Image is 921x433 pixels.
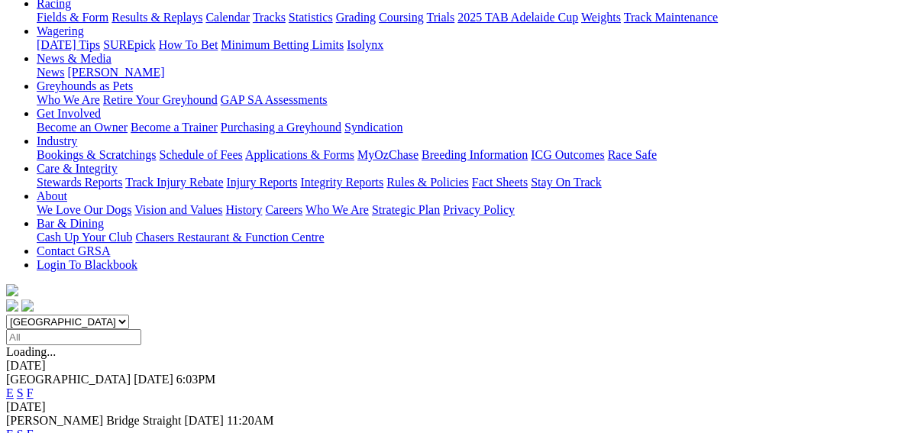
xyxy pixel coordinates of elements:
a: [PERSON_NAME] [67,66,164,79]
a: News & Media [37,52,111,65]
div: Wagering [37,38,915,52]
a: Injury Reports [226,176,297,189]
a: Track Maintenance [624,11,718,24]
a: Become a Trainer [131,121,218,134]
a: Tracks [253,11,286,24]
a: Weights [581,11,621,24]
a: Fields & Form [37,11,108,24]
span: 6:03PM [176,373,216,386]
a: Fact Sheets [472,176,528,189]
div: About [37,203,915,217]
a: Applications & Forms [245,148,354,161]
a: GAP SA Assessments [221,93,328,106]
a: Coursing [379,11,424,24]
a: MyOzChase [357,148,418,161]
div: Care & Integrity [37,176,915,189]
a: Schedule of Fees [159,148,242,161]
a: Stewards Reports [37,176,122,189]
a: Statistics [289,11,333,24]
a: We Love Our Dogs [37,203,131,216]
div: Greyhounds as Pets [37,93,915,107]
a: Careers [265,203,302,216]
div: Industry [37,148,915,162]
div: Racing [37,11,915,24]
a: Race Safe [607,148,656,161]
a: How To Bet [159,38,218,51]
a: Care & Integrity [37,162,118,175]
img: twitter.svg [21,299,34,312]
span: [DATE] [134,373,173,386]
span: [DATE] [184,414,224,427]
span: Loading... [6,345,56,358]
a: Stay On Track [531,176,601,189]
a: Syndication [344,121,402,134]
a: Greyhounds as Pets [37,79,133,92]
a: Rules & Policies [386,176,469,189]
a: ICG Outcomes [531,148,604,161]
span: 11:20AM [227,414,274,427]
a: Who We Are [305,203,369,216]
a: Retire Your Greyhound [103,93,218,106]
a: Vision and Values [134,203,222,216]
a: Industry [37,134,77,147]
div: Bar & Dining [37,231,915,244]
span: [GEOGRAPHIC_DATA] [6,373,131,386]
a: Results & Replays [111,11,202,24]
div: [DATE] [6,400,915,414]
a: SUREpick [103,38,155,51]
a: [DATE] Tips [37,38,100,51]
a: Bookings & Scratchings [37,148,156,161]
div: [DATE] [6,359,915,373]
a: Who We Are [37,93,100,106]
a: Get Involved [37,107,101,120]
a: Cash Up Your Club [37,231,132,244]
a: History [225,203,262,216]
a: Minimum Betting Limits [221,38,344,51]
a: Breeding Information [422,148,528,161]
span: [PERSON_NAME] Bridge Straight [6,414,181,427]
a: Become an Owner [37,121,128,134]
a: About [37,189,67,202]
a: Track Injury Rebate [125,176,223,189]
a: Integrity Reports [300,176,383,189]
a: Trials [426,11,454,24]
a: Login To Blackbook [37,258,137,271]
a: Chasers Restaurant & Function Centre [135,231,324,244]
a: F [27,386,34,399]
a: Privacy Policy [443,203,515,216]
a: Contact GRSA [37,244,110,257]
a: S [17,386,24,399]
a: Grading [336,11,376,24]
div: News & Media [37,66,915,79]
a: 2025 TAB Adelaide Cup [457,11,578,24]
a: Strategic Plan [372,203,440,216]
a: Purchasing a Greyhound [221,121,341,134]
a: E [6,386,14,399]
img: facebook.svg [6,299,18,312]
a: Bar & Dining [37,217,104,230]
a: News [37,66,64,79]
input: Select date [6,329,141,345]
a: Wagering [37,24,84,37]
img: logo-grsa-white.png [6,284,18,296]
a: Isolynx [347,38,383,51]
a: Calendar [205,11,250,24]
div: Get Involved [37,121,915,134]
